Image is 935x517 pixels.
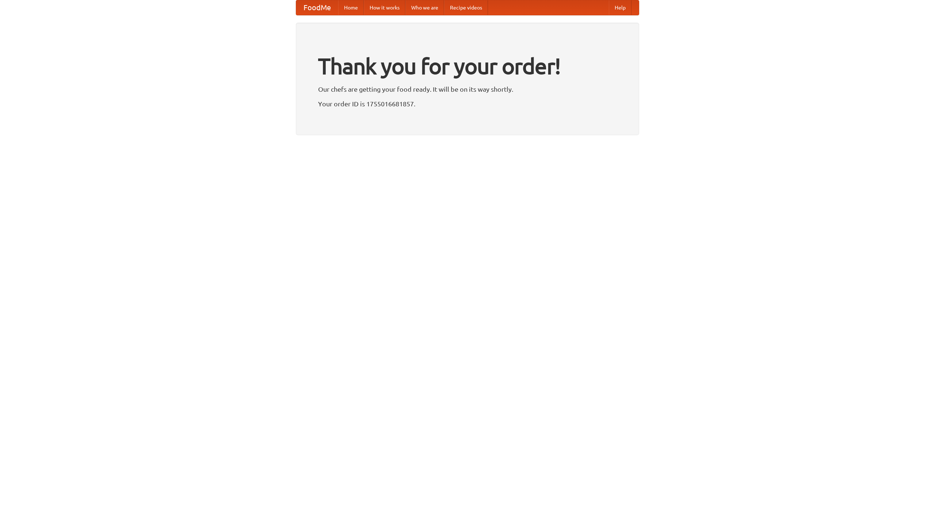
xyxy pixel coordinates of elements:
p: Our chefs are getting your food ready. It will be on its way shortly. [318,84,617,95]
a: Who we are [405,0,444,15]
a: Home [338,0,364,15]
a: Help [609,0,631,15]
a: How it works [364,0,405,15]
a: FoodMe [296,0,338,15]
a: Recipe videos [444,0,488,15]
h1: Thank you for your order! [318,49,617,84]
p: Your order ID is 1755016681857. [318,98,617,109]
